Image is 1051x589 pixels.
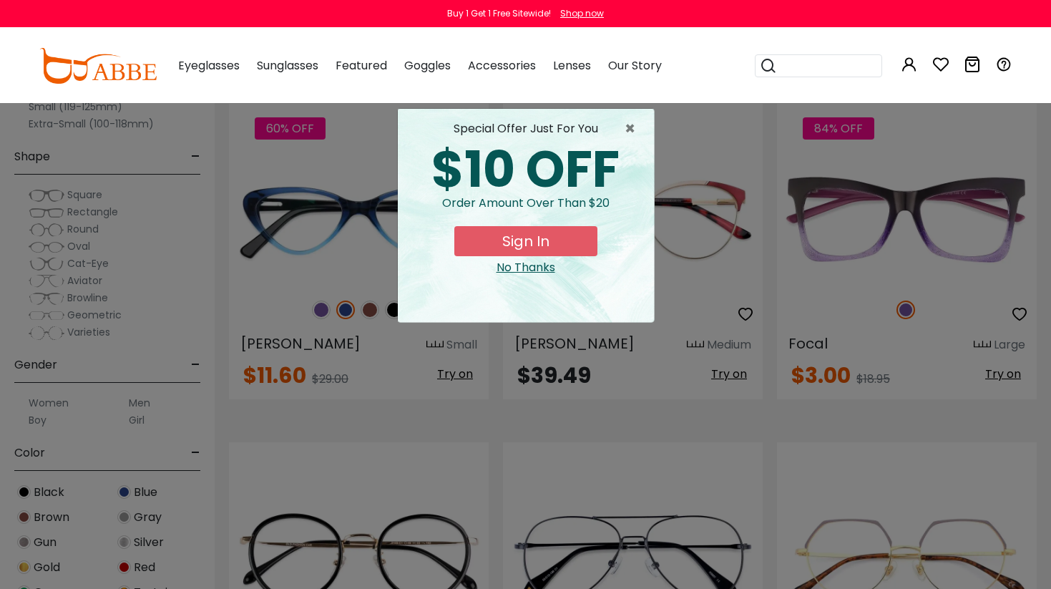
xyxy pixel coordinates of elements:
[336,57,387,74] span: Featured
[560,7,604,20] div: Shop now
[625,120,642,137] button: Close
[409,120,642,137] div: special offer just for you
[553,7,604,19] a: Shop now
[625,120,642,137] span: ×
[447,7,551,20] div: Buy 1 Get 1 Free Sitewide!
[257,57,318,74] span: Sunglasses
[409,145,642,195] div: $10 OFF
[454,226,597,256] button: Sign In
[404,57,451,74] span: Goggles
[553,57,591,74] span: Lenses
[409,259,642,276] div: Close
[608,57,662,74] span: Our Story
[468,57,536,74] span: Accessories
[409,195,642,226] div: Order amount over than $20
[39,48,157,84] img: abbeglasses.com
[178,57,240,74] span: Eyeglasses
